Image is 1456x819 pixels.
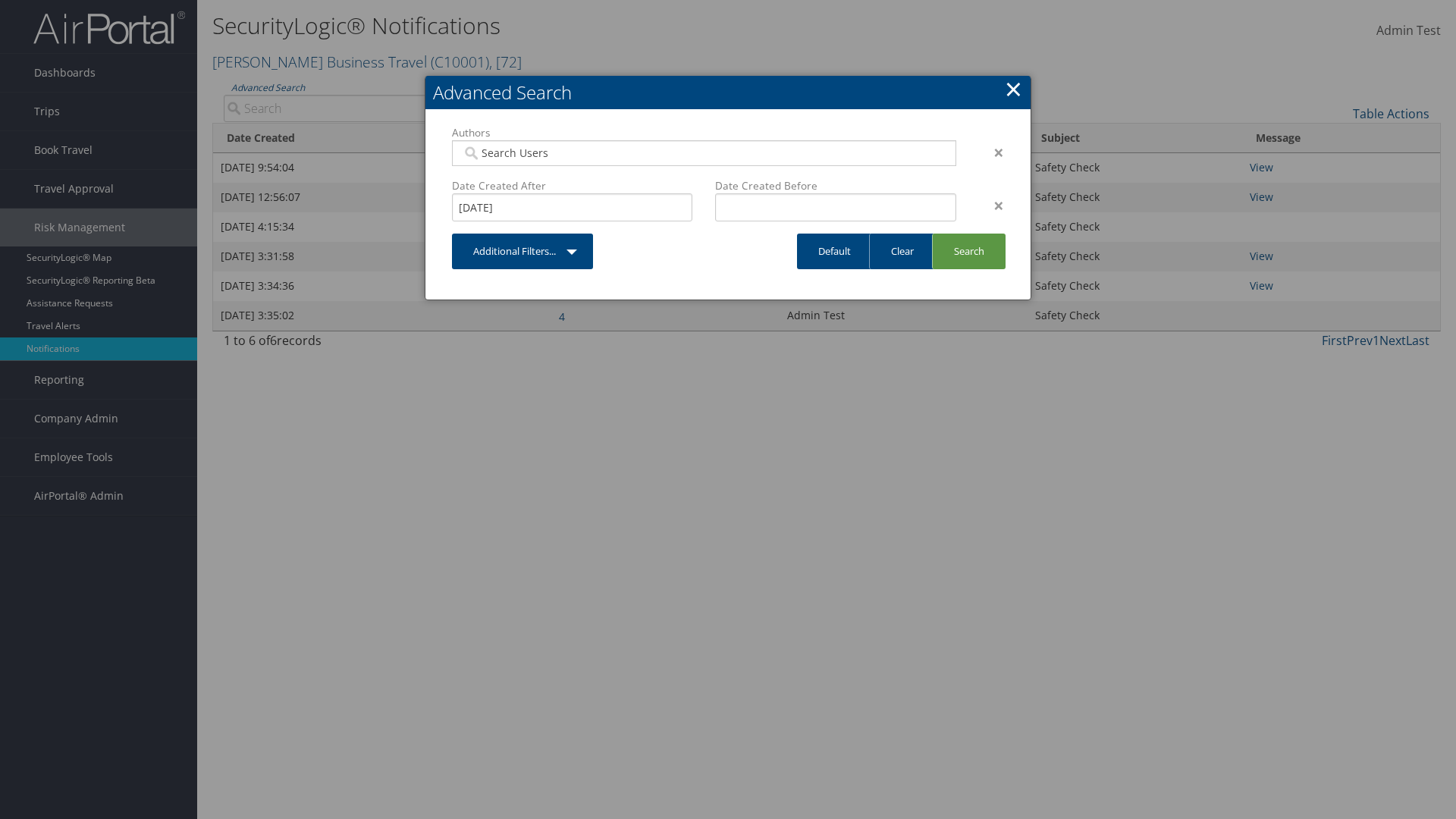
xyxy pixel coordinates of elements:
a: Default [797,234,872,269]
input: Search Users [462,146,946,161]
a: Clear [869,234,935,269]
a: Additional Filters... [452,234,593,269]
label: Date Created After [452,178,692,193]
div: × [968,196,1015,215]
label: Authors [452,125,956,140]
h2: Advanced Search [425,76,1031,109]
a: Close [1005,74,1022,104]
div: × [968,143,1015,162]
label: Date Created Before [715,178,955,193]
a: Search [932,234,1006,269]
